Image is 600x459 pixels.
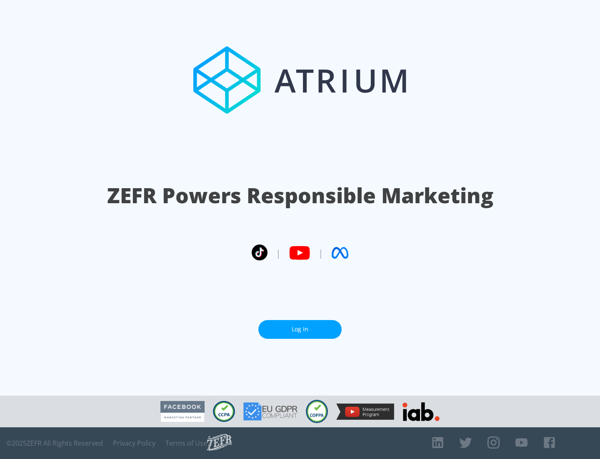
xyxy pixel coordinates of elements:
h1: ZEFR Powers Responsible Marketing [107,181,493,210]
span: © 2025 ZEFR All Rights Reserved [6,439,103,447]
a: Privacy Policy [113,439,155,447]
span: | [276,247,281,259]
img: Facebook Marketing Partner [160,401,205,422]
img: COPPA Compliant [306,400,328,423]
img: GDPR Compliant [243,402,297,421]
img: IAB [402,402,440,421]
img: CCPA Compliant [213,401,235,422]
img: YouTube Measurement Program [336,404,394,420]
a: Terms of Use [165,439,207,447]
a: Log In [258,320,342,339]
span: | [318,247,323,259]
